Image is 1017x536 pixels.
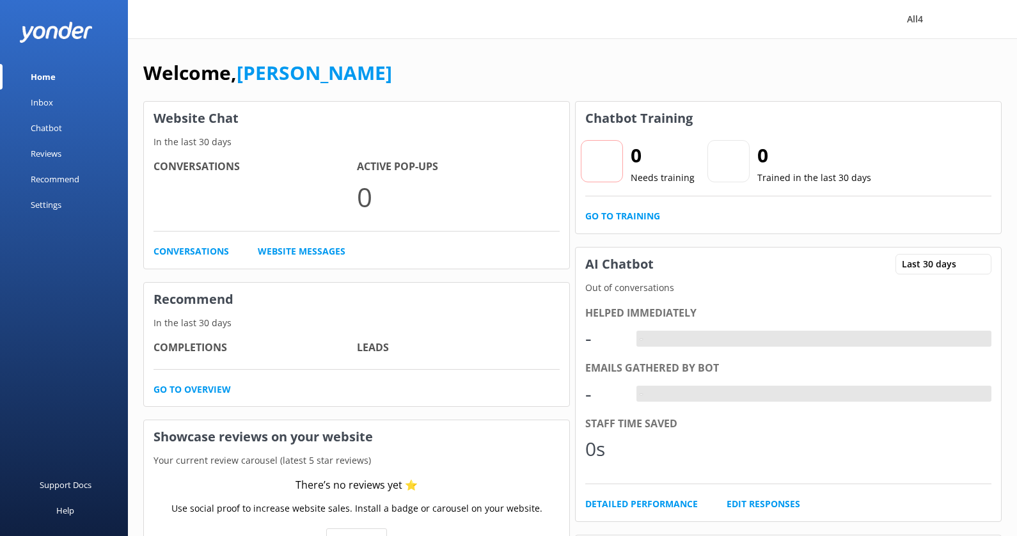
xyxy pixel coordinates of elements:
[154,244,229,258] a: Conversations
[631,140,695,171] h2: 0
[237,59,392,86] a: [PERSON_NAME]
[56,498,74,523] div: Help
[727,497,800,511] a: Edit Responses
[585,416,991,432] div: Staff time saved
[296,477,418,494] div: There’s no reviews yet ⭐
[154,382,231,397] a: Go to overview
[144,102,569,135] h3: Website Chat
[144,283,569,316] h3: Recommend
[585,497,698,511] a: Detailed Performance
[902,257,964,271] span: Last 30 days
[144,316,569,330] p: In the last 30 days
[144,453,569,468] p: Your current review carousel (latest 5 star reviews)
[576,248,663,281] h3: AI Chatbot
[144,420,569,453] h3: Showcase reviews on your website
[357,159,560,175] h4: Active Pop-ups
[357,340,560,356] h4: Leads
[636,386,646,402] div: -
[576,102,702,135] h3: Chatbot Training
[757,140,871,171] h2: 0
[631,171,695,185] p: Needs training
[31,141,61,166] div: Reviews
[576,281,1001,295] p: Out of conversations
[144,135,569,149] p: In the last 30 days
[258,244,345,258] a: Website Messages
[31,115,62,141] div: Chatbot
[585,305,991,322] div: Helped immediately
[585,434,624,464] div: 0s
[585,379,624,409] div: -
[636,331,646,347] div: -
[585,323,624,354] div: -
[757,171,871,185] p: Trained in the last 30 days
[19,22,93,43] img: yonder-white-logo.png
[357,175,560,218] p: 0
[154,340,357,356] h4: Completions
[31,64,56,90] div: Home
[143,58,392,88] h1: Welcome,
[31,90,53,115] div: Inbox
[585,360,991,377] div: Emails gathered by bot
[31,166,79,192] div: Recommend
[171,501,542,516] p: Use social proof to increase website sales. Install a badge or carousel on your website.
[154,159,357,175] h4: Conversations
[585,209,660,223] a: Go to Training
[31,192,61,217] div: Settings
[40,472,91,498] div: Support Docs
[907,13,923,25] span: All4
